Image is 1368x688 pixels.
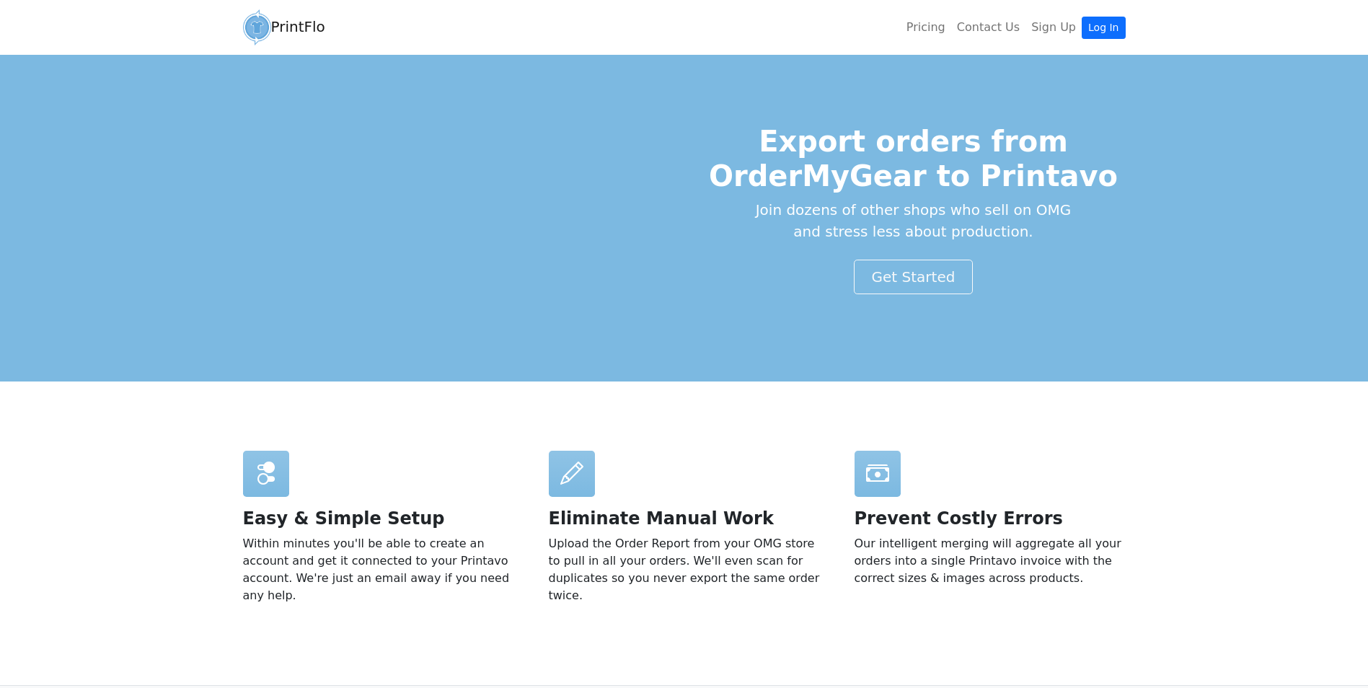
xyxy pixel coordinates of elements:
[243,6,325,49] a: PrintFlo
[1082,17,1125,39] a: Log In
[855,535,1126,587] p: Our intelligent merging will aggregate all your orders into a single Printavo invoice with the co...
[702,199,1126,242] p: Join dozens of other shops who sell on OMG and stress less about production.
[901,13,951,42] a: Pricing
[243,508,514,529] h2: Easy & Simple Setup
[702,124,1126,193] h1: Export orders from OrderMyGear to Printavo
[855,508,1126,529] h2: Prevent Costly Errors
[951,13,1025,42] a: Contact Us
[549,508,820,529] h2: Eliminate Manual Work
[549,535,820,604] p: Upload the Order Report from your OMG store to pull in all your orders. We'll even scan for dupli...
[243,9,271,45] img: circular_logo-4a08d987a9942ce4795adb5847083485d81243b80dbf4c7330427bb863ee0966.png
[854,260,974,294] a: Get Started
[1025,13,1082,42] a: Sign Up
[243,535,514,604] p: Within minutes you'll be able to create an account and get it connected to your Printavo account....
